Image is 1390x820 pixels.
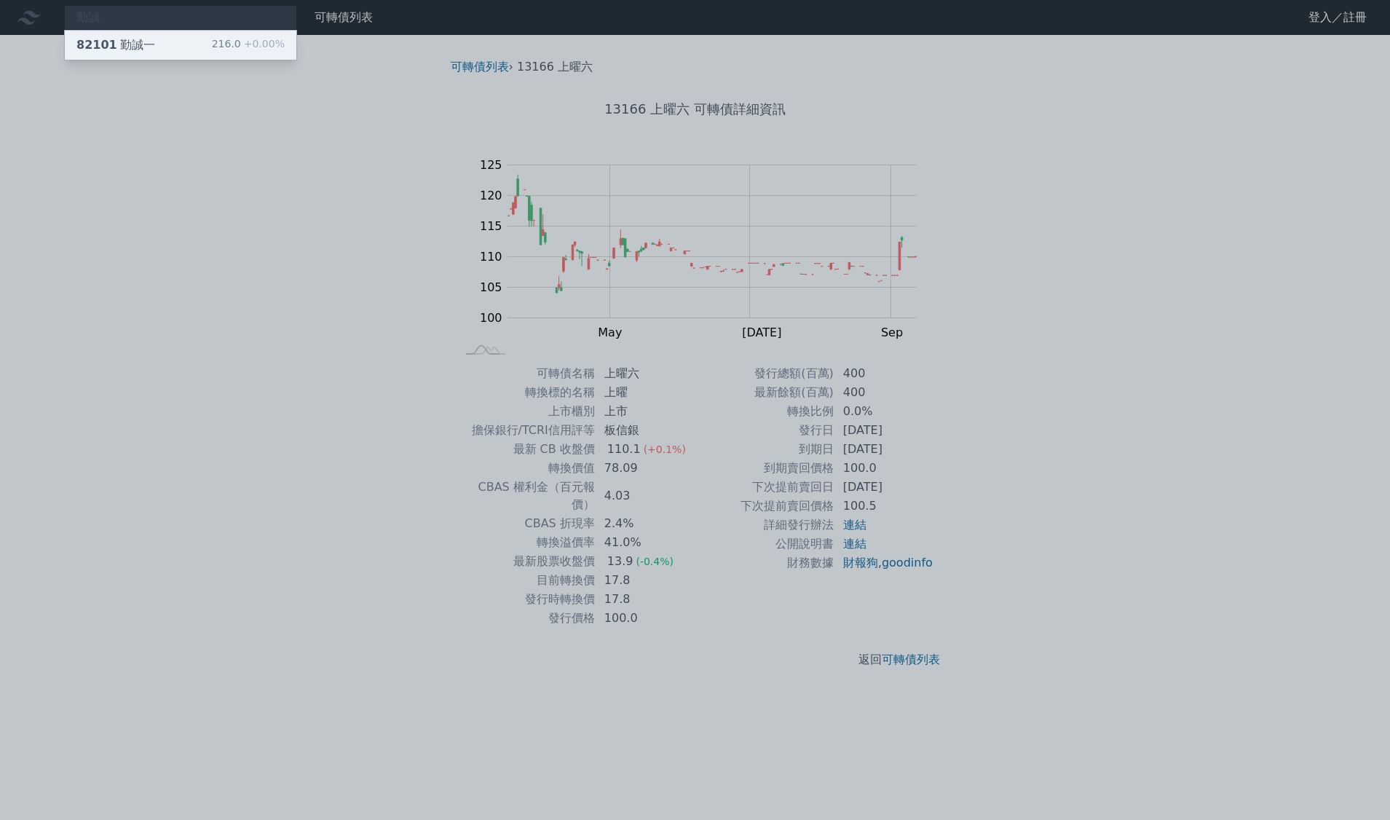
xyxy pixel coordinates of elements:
iframe: Chat Widget [1317,750,1390,820]
div: 聊天小工具 [1317,750,1390,820]
span: 82101 [76,38,117,52]
span: +0.00% [241,38,285,50]
div: 216.0 [212,36,285,54]
div: 勤誠一 [76,36,155,54]
a: 82101勤誠一 216.0+0.00% [65,31,296,60]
